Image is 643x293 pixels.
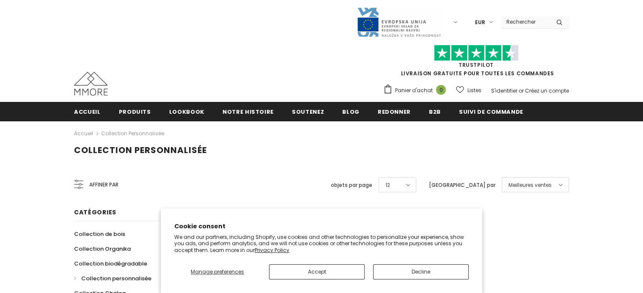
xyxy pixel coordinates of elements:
button: Accept [269,264,365,279]
span: Suivi de commande [459,108,523,116]
span: Collection personnalisée [74,144,207,156]
a: Javni Razpis [357,18,441,25]
a: Suivi de commande [459,102,523,121]
a: Collection biodégradable [74,256,147,271]
a: Lookbook [169,102,204,121]
img: Cas MMORE [74,72,108,96]
span: 0 [436,85,446,95]
a: TrustPilot [459,61,494,68]
span: EUR [475,18,485,27]
button: Decline [373,264,469,279]
span: 12 [385,181,390,189]
h2: Cookie consent [174,222,469,231]
span: Meilleures ventes [508,181,552,189]
a: Blog [342,102,360,121]
span: Blog [342,108,360,116]
span: Collection personnalisée [81,274,151,282]
a: Privacy Policy [255,246,289,254]
span: Listes [467,86,481,95]
span: Accueil [74,108,101,116]
span: Collection biodégradable [74,260,147,268]
span: Affiner par [89,180,118,189]
a: Panier d'achat 0 [383,84,450,97]
a: Notre histoire [223,102,274,121]
p: We and our partners, including Shopify, use cookies and other technologies to personalize your ex... [174,234,469,254]
button: Manage preferences [174,264,261,279]
a: B2B [429,102,441,121]
a: Produits [119,102,151,121]
label: [GEOGRAPHIC_DATA] par [429,181,495,189]
span: Produits [119,108,151,116]
span: Catégories [74,208,116,216]
span: Collection Organika [74,245,131,253]
span: B2B [429,108,441,116]
img: Faites confiance aux étoiles pilotes [434,45,519,61]
span: Manage preferences [191,268,244,275]
a: Collection personnalisée [101,130,164,137]
a: Accueil [74,102,101,121]
span: soutenez [292,108,324,116]
img: Javni Razpis [357,7,441,38]
span: or [519,87,524,94]
span: Lookbook [169,108,204,116]
a: S'identifier [491,87,517,94]
a: Collection personnalisée [74,271,151,286]
a: Créez un compte [525,87,569,94]
a: Redonner [378,102,411,121]
span: LIVRAISON GRATUITE POUR TOUTES LES COMMANDES [383,49,569,77]
a: soutenez [292,102,324,121]
span: Panier d'achat [395,86,433,95]
a: Collection Organika [74,241,131,256]
span: Notre histoire [223,108,274,116]
a: Accueil [74,129,93,139]
input: Search Site [501,16,550,28]
label: objets par page [331,181,372,189]
a: Listes [456,83,481,98]
a: Collection de bois [74,227,125,241]
span: Collection de bois [74,230,125,238]
span: Redonner [378,108,411,116]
